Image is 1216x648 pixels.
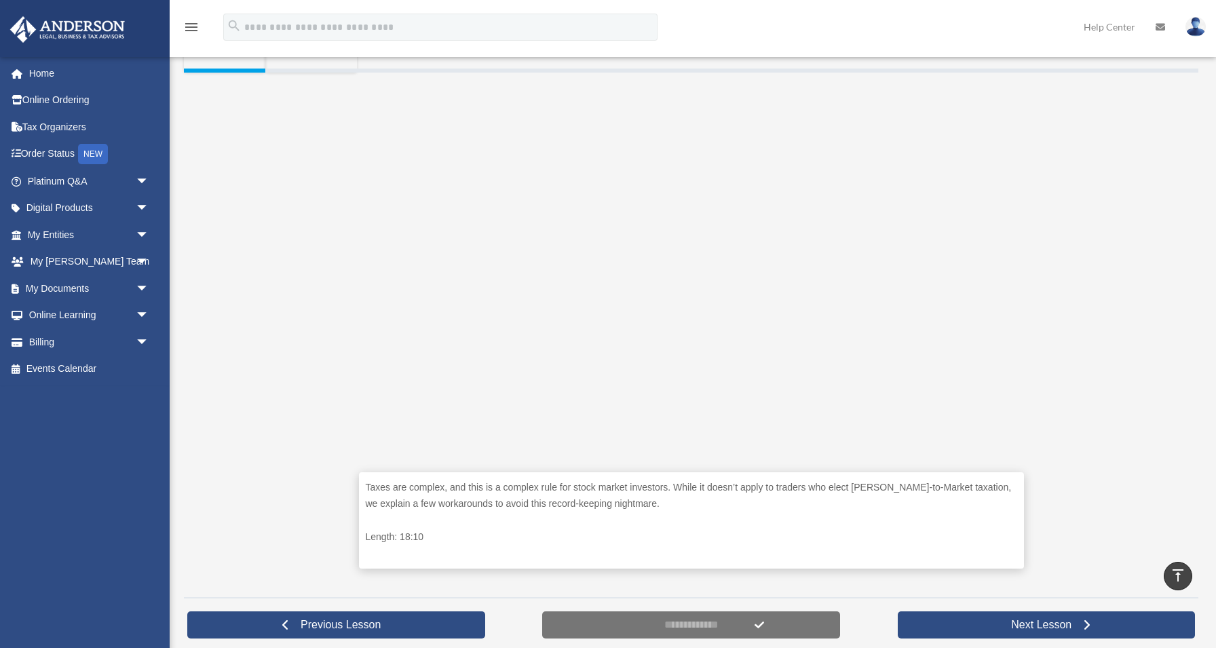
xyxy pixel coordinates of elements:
p: Length: 18:10 [366,529,1017,546]
span: arrow_drop_down [136,275,163,303]
i: menu [183,19,199,35]
a: Online Ordering [9,87,170,114]
img: Anderson Advisors Platinum Portal [6,16,129,43]
a: Home [9,60,170,87]
span: arrow_drop_down [136,221,163,249]
a: My Documentsarrow_drop_down [9,275,170,302]
img: User Pic [1185,17,1206,37]
div: NEW [78,144,108,164]
a: Digital Productsarrow_drop_down [9,195,170,222]
a: Tax Organizers [9,113,170,140]
i: vertical_align_top [1170,567,1186,584]
span: arrow_drop_down [136,328,163,356]
a: My Entitiesarrow_drop_down [9,221,170,248]
a: Online Learningarrow_drop_down [9,302,170,329]
span: arrow_drop_down [136,195,163,223]
span: arrow_drop_down [136,168,163,195]
a: Events Calendar [9,356,170,383]
i: search [227,18,242,33]
a: Platinum Q&Aarrow_drop_down [9,168,170,195]
span: Next Lesson [1000,618,1082,632]
a: menu [183,24,199,35]
a: Next Lesson [898,611,1196,639]
a: Previous Lesson [187,611,485,639]
iframe: Wash Sale Loss Rule [359,92,1024,465]
a: My [PERSON_NAME] Teamarrow_drop_down [9,248,170,275]
a: Billingarrow_drop_down [9,328,170,356]
span: Previous Lesson [290,618,392,632]
span: arrow_drop_down [136,248,163,276]
p: Taxes are complex, and this is a complex rule for stock market investors. While it doesn’t apply ... [366,479,1017,512]
span: arrow_drop_down [136,302,163,330]
a: Order StatusNEW [9,140,170,168]
a: vertical_align_top [1164,562,1192,590]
